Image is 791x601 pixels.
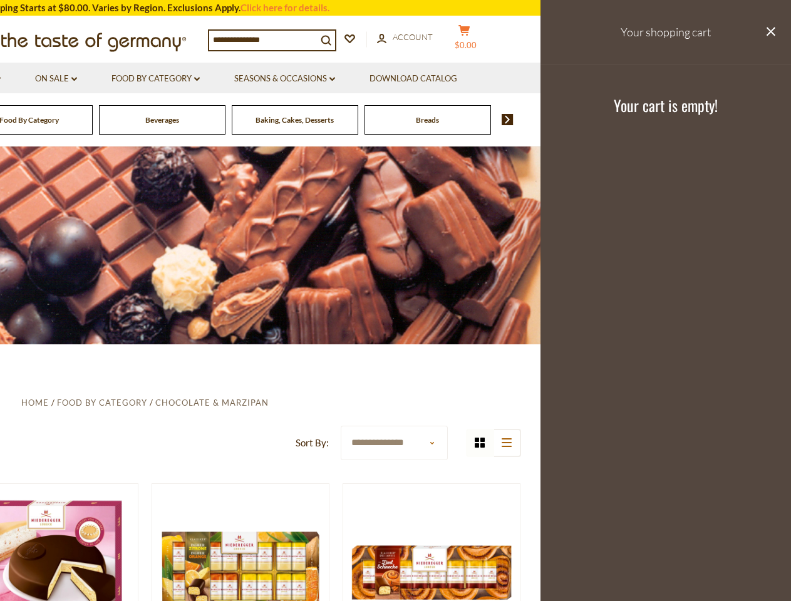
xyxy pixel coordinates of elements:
[455,40,477,50] span: $0.00
[155,398,269,408] a: Chocolate & Marzipan
[145,115,179,125] a: Beverages
[377,31,433,44] a: Account
[296,435,329,451] label: Sort By:
[21,398,49,408] a: Home
[35,72,77,86] a: On Sale
[416,115,439,125] a: Breads
[393,32,433,42] span: Account
[111,72,200,86] a: Food By Category
[256,115,334,125] a: Baking, Cakes, Desserts
[240,2,329,13] a: Click here for details.
[556,96,775,115] h3: Your cart is empty!
[57,398,147,408] a: Food By Category
[446,24,483,56] button: $0.00
[370,72,457,86] a: Download Catalog
[234,72,335,86] a: Seasons & Occasions
[502,114,514,125] img: next arrow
